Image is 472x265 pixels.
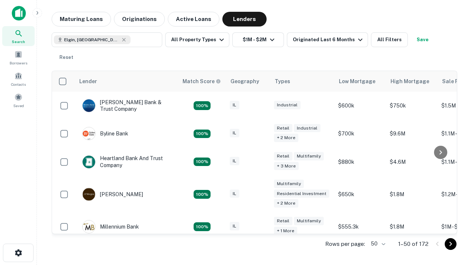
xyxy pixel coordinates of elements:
div: Low Mortgage [339,77,375,86]
button: Save your search to get updates of matches that match your search criteria. [411,32,434,47]
div: + 2 more [274,134,298,142]
span: Borrowers [10,60,27,66]
span: Elgin, [GEOGRAPHIC_DATA], [GEOGRAPHIC_DATA] [64,36,119,43]
div: Industrial [294,124,320,132]
span: Search [12,39,25,45]
td: $700k [334,120,386,148]
div: Multifamily [294,152,324,160]
div: + 3 more [274,162,299,170]
button: Go to next page [445,238,457,250]
a: Borrowers [2,47,35,67]
div: Matching Properties: 19, hasApolloMatch: undefined [194,158,211,166]
div: Byline Bank [82,127,128,140]
th: Lender [75,71,178,92]
div: [PERSON_NAME] Bank & Trust Company [82,99,171,112]
td: $1.8M [386,176,438,213]
img: capitalize-icon.png [12,6,26,21]
td: $9.6M [386,120,438,148]
img: picture [83,99,95,112]
a: Search [2,26,35,46]
div: Industrial [274,101,301,109]
div: Millennium Bank [82,220,139,233]
td: $4.6M [386,148,438,176]
button: All Filters [371,32,408,47]
button: Maturing Loans [52,12,111,26]
div: + 2 more [274,199,298,208]
div: Matching Properties: 18, hasApolloMatch: undefined [194,130,211,138]
th: Low Mortgage [334,71,386,92]
div: Retail [274,152,292,160]
button: Lenders [222,12,267,26]
div: High Mortgage [391,77,429,86]
div: Lender [79,77,97,86]
div: Multifamily [274,180,304,188]
a: Contacts [2,69,35,89]
div: IL [230,190,239,198]
td: $1.8M [386,213,438,241]
div: IL [230,222,239,230]
img: picture [83,156,95,168]
button: Active Loans [168,12,219,26]
button: All Property Types [165,32,229,47]
button: Reset [55,50,78,65]
th: High Mortgage [386,71,438,92]
div: IL [230,129,239,137]
button: Originations [114,12,165,26]
div: Heartland Bank And Trust Company [82,155,171,168]
iframe: Chat Widget [435,183,472,218]
p: 1–50 of 172 [398,240,428,248]
div: Matching Properties: 23, hasApolloMatch: undefined [194,190,211,199]
div: Residential Investment [274,190,329,198]
img: picture [83,188,95,201]
div: Retail [274,124,292,132]
img: picture [83,127,95,140]
div: IL [230,157,239,165]
div: Geography [230,77,259,86]
td: $650k [334,176,386,213]
p: Rows per page: [325,240,365,248]
div: Multifamily [294,217,324,225]
h6: Match Score [183,77,219,85]
td: $600k [334,92,386,120]
div: + 1 more [274,227,297,235]
a: Saved [2,90,35,110]
th: Geography [226,71,270,92]
img: picture [83,220,95,233]
th: Capitalize uses an advanced AI algorithm to match your search with the best lender. The match sco... [178,71,226,92]
div: 50 [368,239,386,249]
div: Matching Properties: 16, hasApolloMatch: undefined [194,222,211,231]
span: Saved [13,103,24,109]
div: Matching Properties: 28, hasApolloMatch: undefined [194,101,211,110]
td: $750k [386,92,438,120]
button: $1M - $2M [232,32,284,47]
span: Contacts [11,81,26,87]
td: $880k [334,148,386,176]
div: Retail [274,217,292,225]
div: Originated Last 6 Months [293,35,365,44]
button: Originated Last 6 Months [287,32,368,47]
div: Types [275,77,290,86]
div: [PERSON_NAME] [82,188,143,201]
div: Capitalize uses an advanced AI algorithm to match your search with the best lender. The match sco... [183,77,221,85]
th: Types [270,71,334,92]
td: $555.3k [334,213,386,241]
div: IL [230,101,239,109]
